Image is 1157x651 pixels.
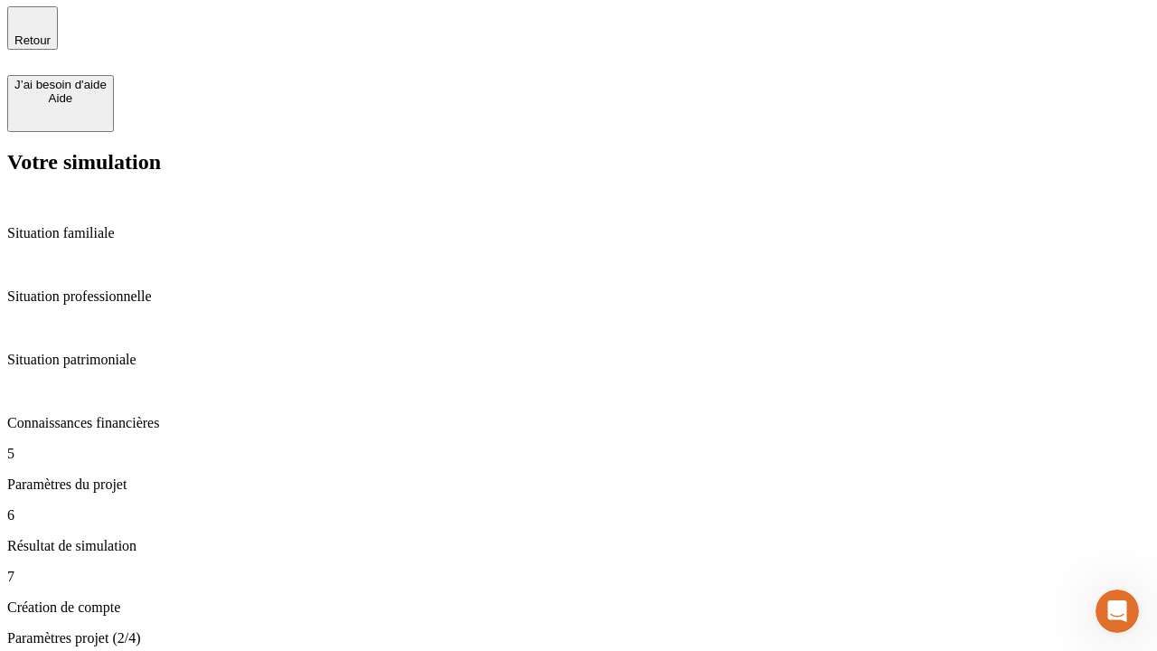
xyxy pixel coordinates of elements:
p: Connaissances financières [7,415,1150,431]
p: 5 [7,446,1150,462]
p: Situation familiale [7,225,1150,241]
p: Résultat de simulation [7,538,1150,554]
p: Paramètres projet (2/4) [7,630,1150,646]
p: Situation patrimoniale [7,352,1150,368]
span: Retour [14,33,51,47]
div: J’ai besoin d'aide [14,78,107,91]
iframe: Intercom live chat [1096,590,1139,633]
button: Retour [7,6,58,50]
h2: Votre simulation [7,150,1150,175]
div: Aide [14,91,107,105]
button: J’ai besoin d'aideAide [7,75,114,132]
p: Situation professionnelle [7,288,1150,305]
p: Création de compte [7,599,1150,616]
p: Paramètres du projet [7,476,1150,493]
p: 7 [7,569,1150,585]
p: 6 [7,507,1150,524]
